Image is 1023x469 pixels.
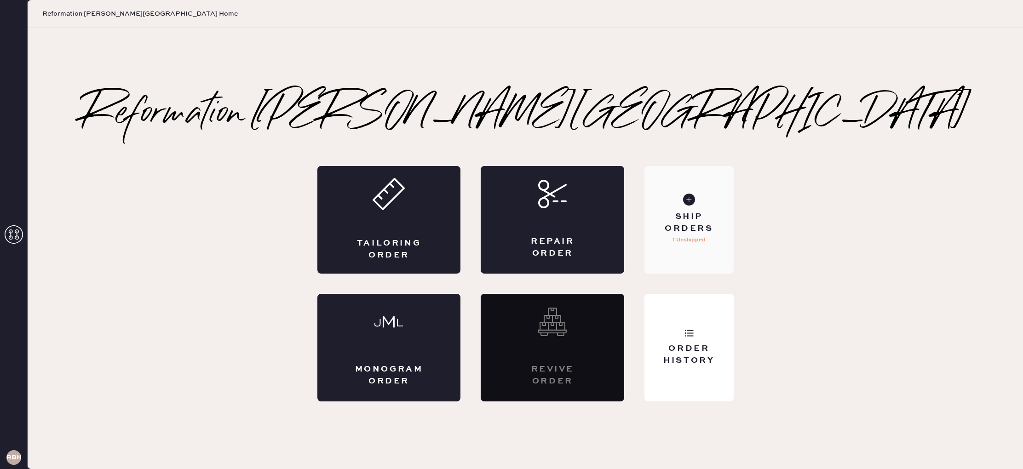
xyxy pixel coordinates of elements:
span: Reformation [PERSON_NAME][GEOGRAPHIC_DATA] Home [42,9,238,18]
h3: RBHA [6,454,21,461]
p: 1 Unshipped [672,234,706,246]
div: Revive order [517,364,587,387]
div: Monogram Order [354,364,424,387]
div: Tailoring Order [354,238,424,261]
div: Repair Order [517,236,587,259]
div: Interested? Contact us at care@hemster.co [481,294,624,401]
div: Ship Orders [652,211,726,234]
div: Order History [652,343,726,366]
h2: Reformation [PERSON_NAME][GEOGRAPHIC_DATA] [81,96,970,133]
